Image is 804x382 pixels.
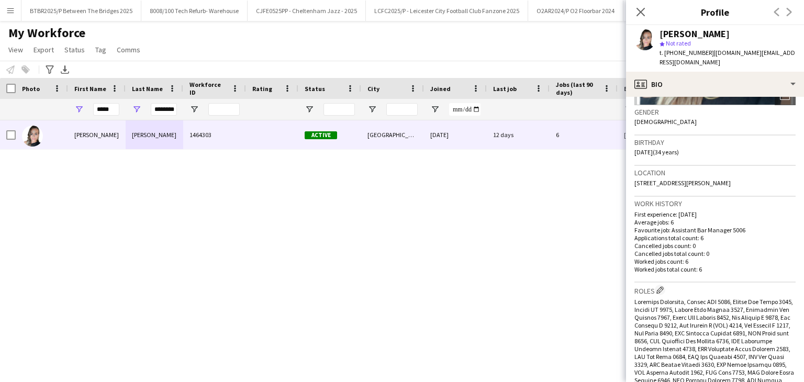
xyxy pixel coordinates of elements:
[634,179,731,187] span: [STREET_ADDRESS][PERSON_NAME]
[361,120,424,149] div: [GEOGRAPHIC_DATA]
[208,103,240,116] input: Workforce ID Filter Input
[248,1,366,21] button: CJFE0525PP - Cheltenham Jazz - 2025
[151,103,177,116] input: Last Name Filter Input
[634,199,796,208] h3: Work history
[449,103,481,116] input: Joined Filter Input
[43,63,56,76] app-action-btn: Advanced filters
[29,43,58,57] a: Export
[22,126,43,147] img: Nicola Williams
[132,105,141,114] button: Open Filter Menu
[634,285,796,296] h3: Roles
[626,5,804,19] h3: Profile
[132,85,163,93] span: Last Name
[113,43,144,57] a: Comms
[117,45,140,54] span: Comms
[93,103,119,116] input: First Name Filter Input
[634,257,796,265] p: Worked jobs count: 6
[556,81,599,96] span: Jobs (last 90 days)
[366,1,528,21] button: LCFC2025/P - Leicester City Football Club Fanzone 2025
[634,242,796,250] p: Cancelled jobs count: 0
[8,25,85,41] span: My Workforce
[64,45,85,54] span: Status
[430,105,440,114] button: Open Filter Menu
[60,43,89,57] a: Status
[634,250,796,257] p: Cancelled jobs total count: 0
[189,105,199,114] button: Open Filter Menu
[21,1,141,21] button: BTBR2025/P Between The Bridges 2025
[550,120,618,149] div: 6
[59,63,71,76] app-action-btn: Export XLSX
[624,85,641,93] span: Email
[424,120,487,149] div: [DATE]
[252,85,272,93] span: Rating
[660,49,795,66] span: | [DOMAIN_NAME][EMAIL_ADDRESS][DOMAIN_NAME]
[189,81,227,96] span: Workforce ID
[8,45,23,54] span: View
[367,85,379,93] span: City
[634,138,796,147] h3: Birthday
[626,72,804,97] div: Bio
[660,49,714,57] span: t. [PHONE_NUMBER]
[33,45,54,54] span: Export
[634,265,796,273] p: Worked jobs total count: 6
[634,168,796,177] h3: Location
[323,103,355,116] input: Status Filter Input
[634,107,796,117] h3: Gender
[95,45,106,54] span: Tag
[660,29,730,39] div: [PERSON_NAME]
[634,226,796,234] p: Favourite job: Assistant Bar Manager 5006
[68,120,126,149] div: [PERSON_NAME]
[634,118,697,126] span: [DEMOGRAPHIC_DATA]
[74,105,84,114] button: Open Filter Menu
[22,85,40,93] span: Photo
[623,1,720,21] button: O2AR2025/P O2 Floor Bar FY26
[634,148,679,156] span: [DATE] (34 years)
[74,85,106,93] span: First Name
[634,234,796,242] p: Applications total count: 6
[634,210,796,218] p: First experience: [DATE]
[367,105,377,114] button: Open Filter Menu
[493,85,517,93] span: Last job
[634,218,796,226] p: Average jobs: 6
[183,120,246,149] div: 1464303
[386,103,418,116] input: City Filter Input
[487,120,550,149] div: 12 days
[305,131,337,139] span: Active
[141,1,248,21] button: 8008/100 Tech Refurb- Warehouse
[430,85,451,93] span: Joined
[91,43,110,57] a: Tag
[305,105,314,114] button: Open Filter Menu
[666,39,691,47] span: Not rated
[624,105,633,114] button: Open Filter Menu
[305,85,325,93] span: Status
[4,43,27,57] a: View
[126,120,183,149] div: [PERSON_NAME]
[528,1,623,21] button: O2AR2024/P O2 Floorbar 2024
